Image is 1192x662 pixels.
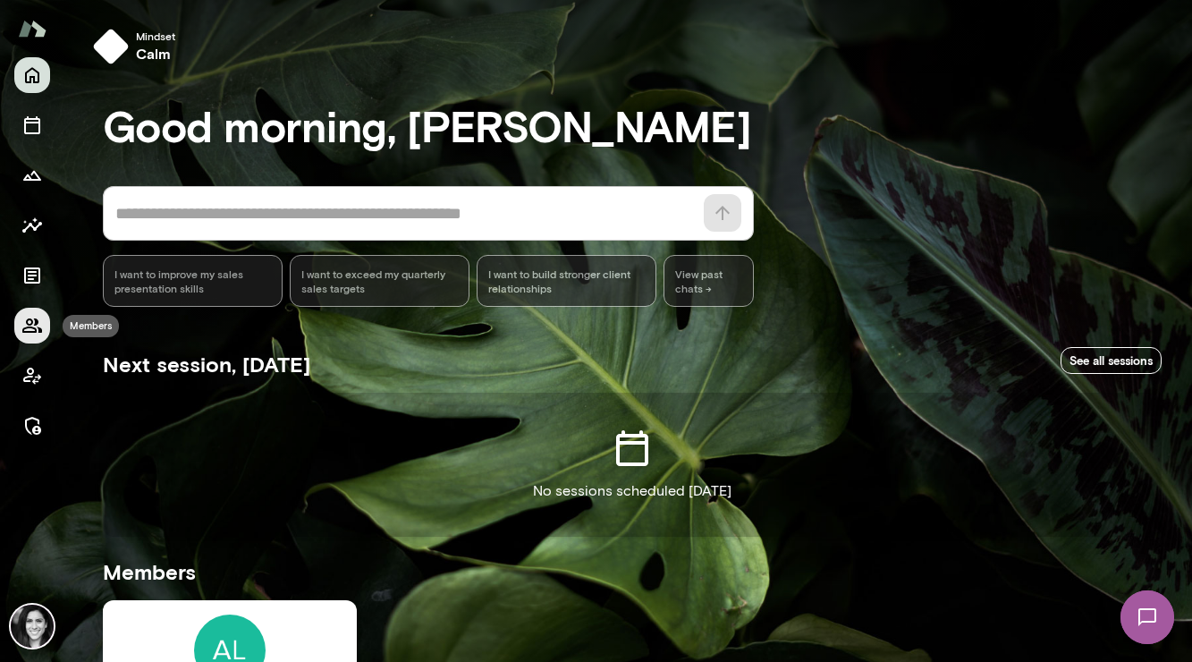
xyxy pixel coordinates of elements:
button: Client app [14,358,50,394]
div: I want to improve my sales presentation skills [103,255,283,307]
button: Home [14,57,50,93]
span: I want to exceed my quarterly sales targets [301,267,458,295]
h3: Good morning, [PERSON_NAME] [103,100,1162,150]
div: I want to exceed my quarterly sales targets [290,255,469,307]
img: Mento [18,12,46,46]
img: mindset [93,29,129,64]
a: See all sessions [1061,347,1162,375]
button: Insights [14,208,50,243]
button: Sessions [14,107,50,143]
span: I want to build stronger client relationships [488,267,645,295]
button: Members [14,308,50,344]
p: No sessions scheduled [DATE] [533,480,731,502]
span: View past chats -> [664,255,753,307]
div: I want to build stronger client relationships [477,255,656,307]
span: Mindset [136,29,175,43]
button: Manage [14,408,50,444]
button: Mindsetcalm [86,21,190,72]
h6: calm [136,43,175,64]
h5: Members [103,557,1162,586]
h5: Next session, [DATE] [103,350,310,378]
button: Documents [14,258,50,293]
div: Members [63,315,119,337]
span: I want to improve my sales presentation skills [114,267,271,295]
button: Growth Plan [14,157,50,193]
img: Jamie Albers [11,605,54,648]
